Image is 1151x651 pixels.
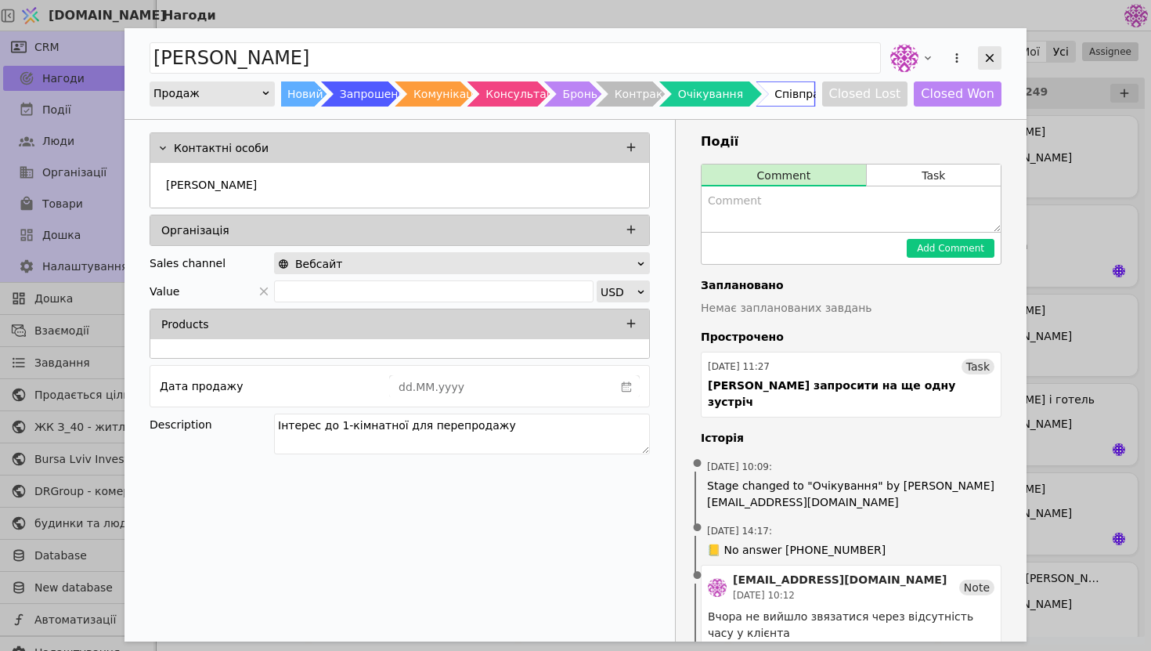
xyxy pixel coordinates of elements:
img: de [708,578,727,597]
span: • [690,556,705,596]
span: 📒 No answer [PHONE_NUMBER] [707,542,886,559]
div: Новий [287,81,323,107]
div: Дата продажу [160,375,243,397]
p: Немає запланованих завдань [701,300,1001,316]
svg: calender simple [621,382,632,392]
span: Stage changed to "Очікування" by [PERSON_NAME][EMAIL_ADDRESS][DOMAIN_NAME] [707,478,995,511]
span: [DATE] 14:17 : [707,524,772,538]
div: [DATE] 11:27 [708,360,770,374]
h3: Події [701,132,1001,151]
div: Запрошення [340,81,412,107]
div: Sales channel [150,252,226,274]
div: Контракт [615,81,669,107]
div: Note [959,580,994,595]
div: [DATE] 10:12 [733,588,947,602]
div: Співпраця [774,81,834,107]
button: Add Comment [907,239,994,258]
div: Очікування [678,81,743,107]
span: [DATE] 10:09 : [707,460,772,474]
p: Products [161,316,208,333]
p: Контактні особи [174,140,269,157]
h4: Прострочено [701,329,1001,345]
span: Value [150,280,179,302]
button: Task [867,165,1001,186]
div: Add Opportunity [124,28,1027,642]
div: Консультація [485,81,563,107]
div: [EMAIL_ADDRESS][DOMAIN_NAME] [733,572,947,588]
div: Продаж [153,82,261,104]
div: USD [601,281,636,303]
button: Closed Lost [822,81,908,107]
input: dd.MM.yyyy [390,376,614,398]
h4: Заплановано [701,277,1001,294]
div: Description [150,414,274,436]
textarea: Інтерес до 1-кімнатної для перепродажу [274,414,650,454]
div: [PERSON_NAME] запросити на ще одну зустріч [708,378,994,410]
span: Вебсайт [295,253,342,275]
button: Comment [702,165,866,186]
div: Task [962,359,994,374]
div: Бронь [563,81,597,107]
p: Організація [161,222,229,239]
div: Комунікація [413,81,483,107]
button: Closed Won [914,81,1001,107]
span: • [690,444,705,484]
h4: Історія [701,430,1001,447]
p: [PERSON_NAME] [166,177,257,193]
span: • [690,508,705,548]
div: Вчора не вийшло звязатися через відсутність часу у клієнта [708,609,994,642]
img: de [890,44,918,72]
img: online-store.svg [278,259,289,269]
